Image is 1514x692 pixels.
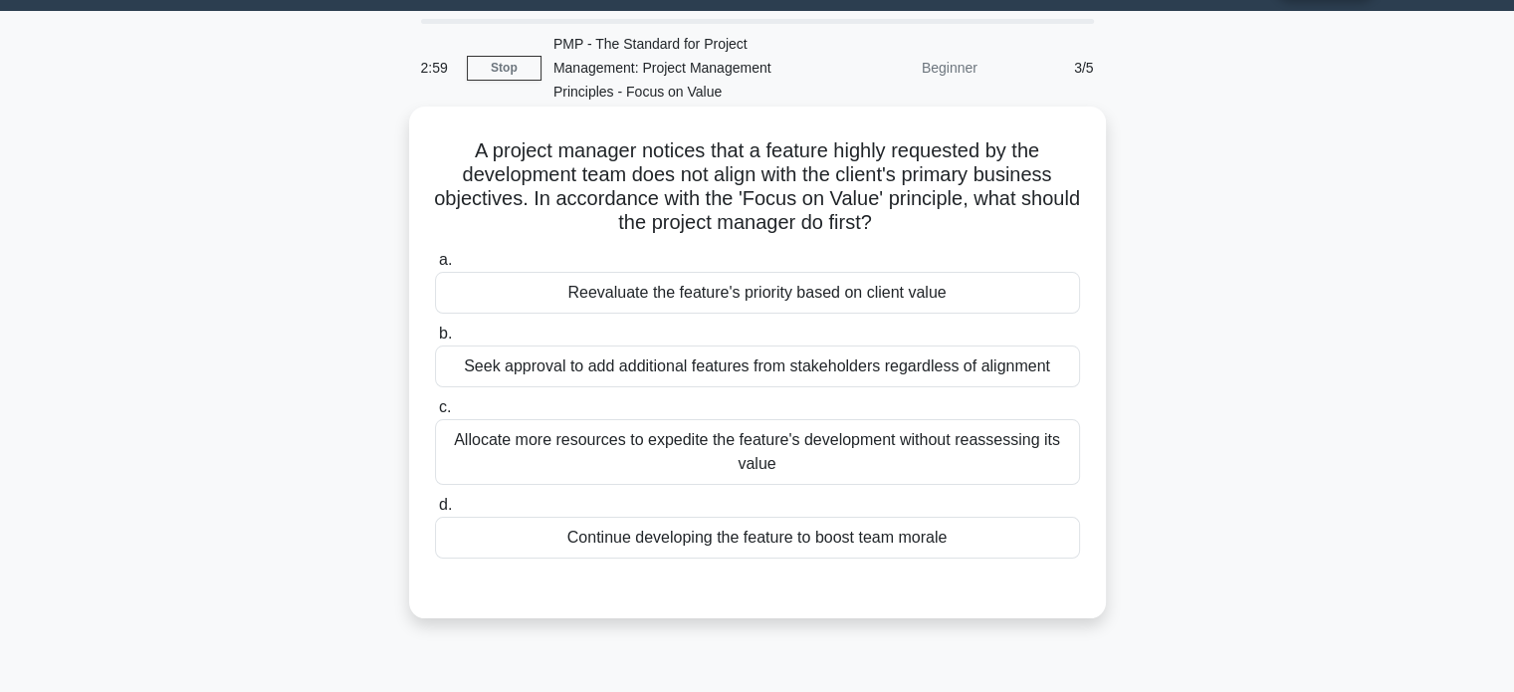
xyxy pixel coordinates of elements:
[815,48,989,88] div: Beginner
[409,48,467,88] div: 2:59
[439,398,451,415] span: c.
[989,48,1106,88] div: 3/5
[435,517,1080,559] div: Continue developing the feature to boost team morale
[433,138,1082,236] h5: A project manager notices that a feature highly requested by the development team does not align ...
[435,272,1080,314] div: Reevaluate the feature's priority based on client value
[467,56,541,81] a: Stop
[439,325,452,342] span: b.
[439,496,452,513] span: d.
[435,419,1080,485] div: Allocate more resources to expedite the feature's development without reassessing its value
[435,346,1080,387] div: Seek approval to add additional features from stakeholders regardless of alignment
[541,24,815,112] div: PMP - The Standard for Project Management: Project Management Principles - Focus on Value
[439,251,452,268] span: a.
